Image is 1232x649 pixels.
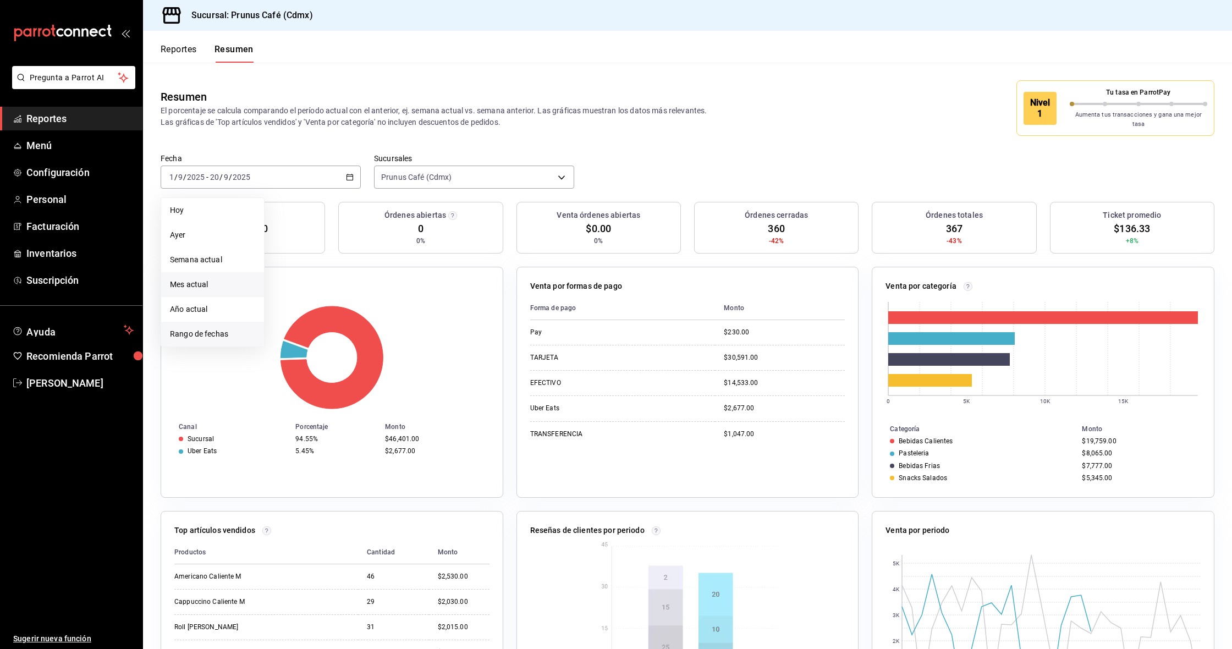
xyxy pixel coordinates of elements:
text: 0 [887,398,890,404]
span: 0% [416,236,425,246]
button: Pregunta a Parrot AI [12,66,135,89]
span: $136.33 [1114,221,1150,236]
text: 5K [963,398,970,404]
th: Porcentaje [291,421,381,433]
div: EFECTIVO [530,378,640,388]
span: $0.00 [586,221,611,236]
h3: Sucursal: Prunus Café (Cdmx) [183,9,313,22]
th: Monto [381,421,502,433]
span: / [219,173,223,182]
text: 4K [893,586,900,592]
div: $5,345.00 [1082,474,1196,482]
span: 0 [418,221,424,236]
div: TRANSFERENCIA [530,430,640,439]
span: / [229,173,232,182]
div: Cappuccino Caliente M [174,597,284,607]
div: $7,777.00 [1082,462,1196,470]
span: Hoy [170,205,255,216]
h3: Venta órdenes abiertas [557,210,640,221]
span: Reportes [26,111,134,126]
div: Nivel 1 [1024,92,1057,125]
span: 367 [946,221,963,236]
div: navigation tabs [161,44,254,63]
p: Venta por categoría [886,280,956,292]
th: Monto [1077,423,1214,435]
span: Ayer [170,229,255,241]
span: - [206,173,208,182]
input: ---- [232,173,251,182]
div: 29 [367,597,420,607]
span: / [183,173,186,182]
span: -43% [947,236,962,246]
span: Rango de fechas [170,328,255,340]
div: $46,401.00 [385,435,485,443]
input: -- [210,173,219,182]
div: Uber Eats [530,404,640,413]
div: Uber Eats [188,447,217,455]
span: 0% [594,236,603,246]
p: Tu tasa en ParrotPay [1070,87,1208,97]
span: Ayuda [26,323,119,337]
th: Monto [429,541,490,564]
input: -- [223,173,229,182]
p: El porcentaje se calcula comparando el período actual con el anterior, ej. semana actual vs. sema... [161,105,776,127]
div: $2,530.00 [438,572,490,581]
a: Pregunta a Parrot AI [8,80,135,91]
div: Snacks Salados [899,474,947,482]
th: Cantidad [358,541,428,564]
th: Categoría [872,423,1077,435]
span: Mes actual [170,279,255,290]
div: Pay [530,328,640,337]
span: Personal [26,192,134,207]
div: $30,591.00 [724,353,845,362]
label: Fecha [161,155,361,162]
span: / [174,173,178,182]
input: -- [169,173,174,182]
span: Inventarios [26,246,134,261]
div: Roll [PERSON_NAME] [174,623,284,632]
text: 10K [1040,398,1050,404]
div: $2,677.00 [724,404,845,413]
div: $1,047.00 [724,430,845,439]
th: Forma de pago [530,296,716,320]
div: $2,015.00 [438,623,490,632]
div: Pasteleria [899,449,929,457]
h3: Órdenes totales [926,210,983,221]
div: 94.55% [295,435,376,443]
div: Sucursal [188,435,214,443]
span: -42% [769,236,784,246]
span: Configuración [26,165,134,180]
div: Bebidas Frias [899,462,940,470]
h3: Órdenes cerradas [745,210,808,221]
div: $19,759.00 [1082,437,1196,445]
span: +8% [1126,236,1138,246]
input: -- [178,173,183,182]
span: Sugerir nueva función [13,633,134,645]
h3: Órdenes abiertas [384,210,446,221]
button: Resumen [215,44,254,63]
div: $2,677.00 [385,447,485,455]
div: Resumen [161,89,207,105]
p: Venta por formas de pago [530,280,622,292]
span: Facturación [26,219,134,234]
span: Prunus Café (Cdmx) [381,172,452,183]
div: $8,065.00 [1082,449,1196,457]
span: Semana actual [170,254,255,266]
text: 3K [893,612,900,618]
h3: Ticket promedio [1103,210,1161,221]
div: 46 [367,572,420,581]
span: Suscripción [26,273,134,288]
text: 2K [893,638,900,644]
span: Recomienda Parrot [26,349,134,364]
p: Venta por periodo [886,525,949,536]
span: 360 [768,221,784,236]
div: Bebidas Calientes [899,437,953,445]
label: Sucursales [374,155,574,162]
th: Productos [174,541,358,564]
div: $14,533.00 [724,378,845,388]
span: Menú [26,138,134,153]
span: Año actual [170,304,255,315]
div: TARJETA [530,353,640,362]
span: [PERSON_NAME] [26,376,134,391]
p: Top artículos vendidos [174,525,255,536]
